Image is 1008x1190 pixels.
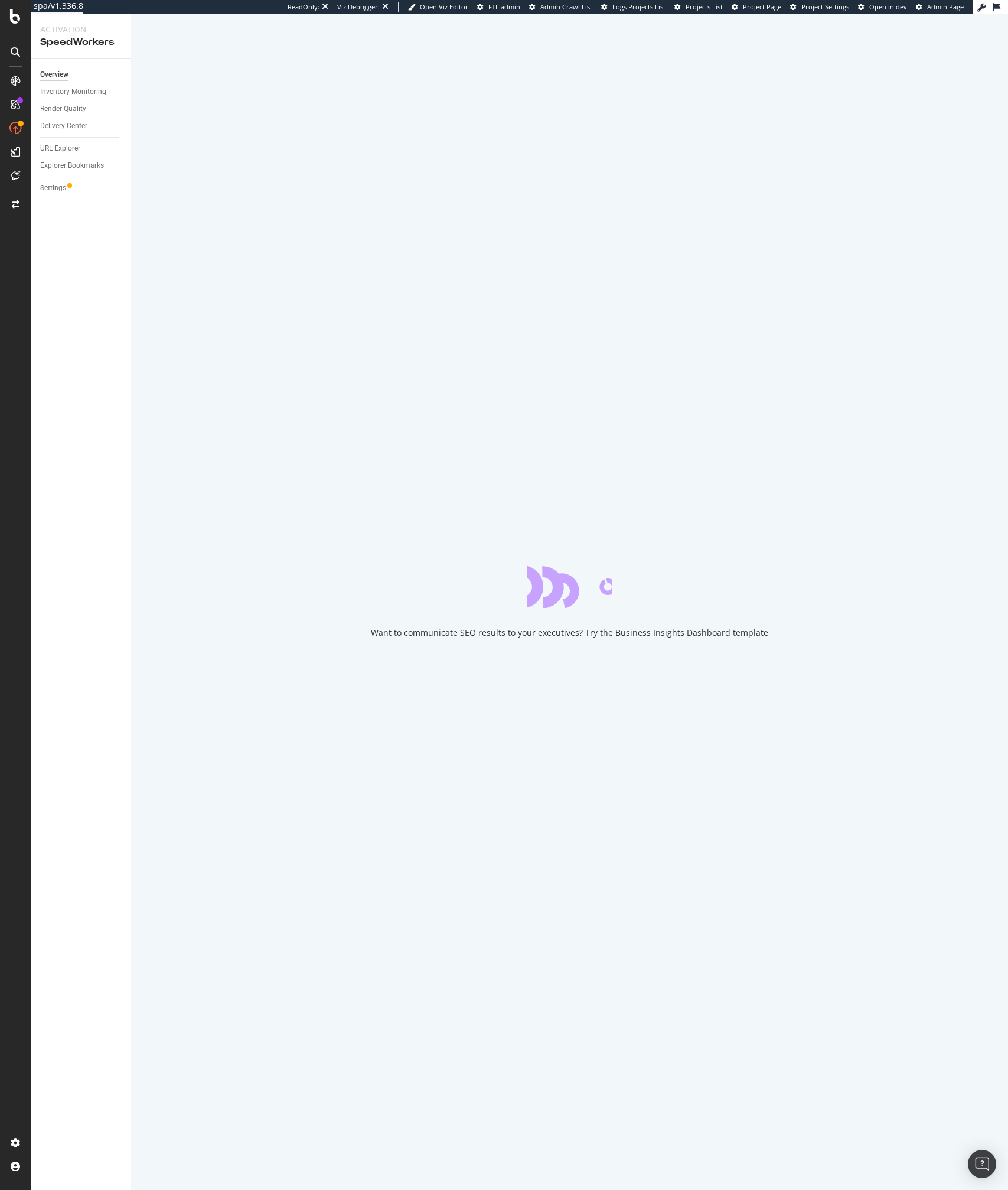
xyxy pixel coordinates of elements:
span: Project Page [743,2,781,11]
div: ReadOnly: [288,2,319,12]
a: FTL admin [477,2,520,12]
span: Admin Crawl List [540,2,592,11]
div: Overview [40,69,68,81]
a: Project Page [732,2,781,12]
a: Overview [40,69,122,81]
div: SpeedWorkers [40,35,121,49]
a: Explorer Bookmarks [40,160,122,172]
a: Delivery Center [40,120,122,132]
a: Admin Crawl List [529,2,592,12]
span: Project Settings [801,2,849,11]
div: Inventory Monitoring [40,86,106,98]
div: Explorer Bookmarks [40,160,104,172]
span: Projects List [686,2,723,11]
a: Render Quality [40,103,122,115]
a: URL Explorer [40,142,122,155]
div: Want to communicate SEO results to your executives? Try the Business Insights Dashboard template [371,627,768,639]
a: Admin Page [916,2,964,12]
span: FTL admin [488,2,520,11]
div: Delivery Center [40,120,87,132]
div: URL Explorer [40,142,80,155]
span: Admin Page [927,2,964,11]
a: Open Viz Editor [408,2,468,12]
span: Open Viz Editor [420,2,468,11]
div: Settings [40,182,66,194]
a: Project Settings [790,2,849,12]
a: Logs Projects List [601,2,666,12]
a: Settings [40,182,122,194]
div: Render Quality [40,103,86,115]
div: animation [527,565,612,608]
span: Logs Projects List [612,2,666,11]
a: Inventory Monitoring [40,86,122,98]
span: Open in dev [869,2,907,11]
div: Activation [40,24,121,35]
div: Open Intercom Messenger [968,1150,996,1178]
a: Open in dev [858,2,907,12]
a: Projects List [674,2,723,12]
div: Viz Debugger: [337,2,380,12]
